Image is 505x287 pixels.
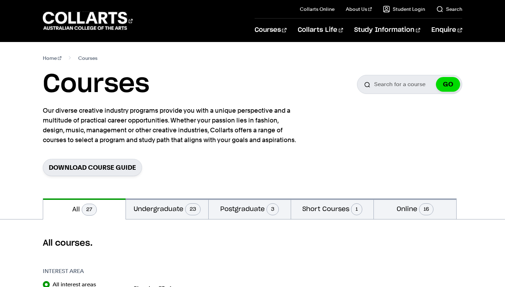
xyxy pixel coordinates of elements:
button: Short Courses1 [291,198,373,219]
input: Search for a course [357,75,462,94]
a: Search [436,6,462,13]
button: GO [436,77,460,92]
h3: Interest Area [43,267,127,275]
h1: Courses [43,69,149,100]
a: Collarts Life [298,19,343,42]
span: 3 [267,203,279,215]
a: Enquire [431,19,462,42]
a: Courses [255,19,287,42]
a: Home [43,53,61,63]
span: 23 [185,203,201,215]
span: Courses [78,53,97,63]
a: Download Course Guide [43,159,142,176]
span: 27 [82,204,97,216]
a: Collarts Online [300,6,335,13]
span: 16 [419,203,433,215]
a: Study Information [354,19,420,42]
a: Student Login [383,6,425,13]
button: Postgraduate3 [209,198,291,219]
div: Go to homepage [43,11,133,31]
button: Online16 [374,198,456,219]
h2: All courses. [43,238,462,249]
span: 1 [351,203,362,215]
a: About Us [346,6,372,13]
button: Undergraduate23 [126,198,208,219]
p: Our diverse creative industry programs provide you with a unique perspective and a multitude of p... [43,106,299,145]
button: All27 [43,198,126,219]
